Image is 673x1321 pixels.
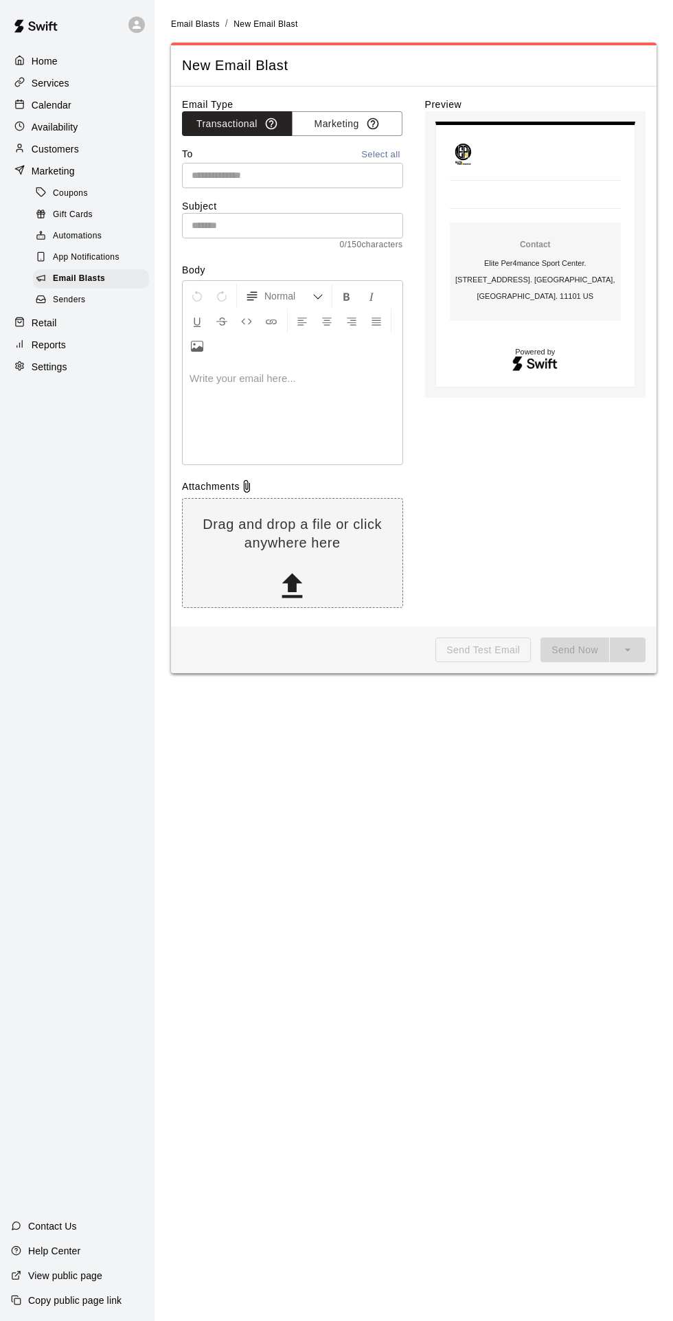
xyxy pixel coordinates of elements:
p: Settings [32,360,67,374]
p: Home [32,54,58,68]
nav: breadcrumb [171,16,657,32]
button: Justify Align [365,308,388,333]
a: Gift Cards [33,204,155,225]
img: Swift logo [512,354,558,373]
label: Subject [182,199,403,213]
p: Powered by [450,348,621,356]
p: Availability [32,120,78,134]
p: Help Center [28,1244,80,1258]
div: Email Blasts [33,269,149,289]
div: Attachments [182,479,403,493]
label: Body [182,263,403,277]
a: Home [11,51,144,71]
a: Marketing [11,161,144,181]
button: Undo [185,284,209,308]
span: Email Blasts [53,272,105,286]
button: Center Align [315,308,339,333]
button: Format Italics [360,284,383,308]
p: View public page [28,1269,102,1283]
button: Insert Code [235,308,258,333]
label: To [182,147,193,163]
button: Upload Image [185,333,209,358]
p: Retail [32,316,57,330]
a: Reports [11,335,144,355]
li: / [225,16,228,31]
button: Insert Link [260,308,283,333]
p: Marketing [32,164,75,178]
span: Normal [264,289,312,303]
button: Format Underline [185,308,209,333]
label: Preview [425,98,646,111]
p: Contact Us [28,1219,77,1233]
div: Senders [33,291,149,310]
label: Email Type [182,98,403,111]
img: Elite Per4mance Sport Center [450,139,477,166]
a: Retail [11,313,144,333]
button: Transactional [182,111,293,137]
span: New Email Blast [233,19,297,29]
span: Senders [53,293,86,307]
div: Coupons [33,184,149,203]
span: New Email Blast [182,56,646,75]
p: Services [32,76,69,90]
span: Email Blasts [171,19,220,29]
a: Customers [11,139,144,159]
a: Settings [11,357,144,377]
div: split button [540,637,646,663]
span: Gift Cards [53,208,93,222]
span: Coupons [53,187,88,201]
a: Email Blasts [171,18,220,29]
a: App Notifications [33,247,155,269]
p: Customers [32,142,79,156]
button: Right Align [340,308,363,333]
p: Calendar [32,98,71,112]
p: Reports [32,338,66,352]
a: Calendar [11,95,144,115]
div: Gift Cards [33,205,149,225]
div: App Notifications [33,248,149,267]
button: Marketing [292,111,402,137]
p: Elite Per4mance Sport Center . [STREET_ADDRESS]. [GEOGRAPHIC_DATA], [GEOGRAPHIC_DATA]. 11101 US [455,255,616,304]
p: Copy public page link [28,1294,122,1307]
button: Formatting Options [240,284,329,308]
a: Availability [11,117,144,137]
p: Contact [455,239,616,251]
span: App Notifications [53,251,119,264]
p: Drag and drop a file or click anywhere here [183,515,402,552]
a: Senders [33,290,155,311]
button: Format Strikethrough [210,308,233,333]
div: Automations [33,227,149,246]
button: Redo [210,284,233,308]
a: Email Blasts [33,269,155,290]
button: Format Bold [335,284,358,308]
a: Automations [33,226,155,247]
span: Automations [53,229,102,243]
span: 0 / 150 characters [182,238,403,252]
button: Left Align [290,308,314,333]
a: Services [11,73,144,93]
a: Coupons [33,183,155,204]
button: Select all [359,147,403,163]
